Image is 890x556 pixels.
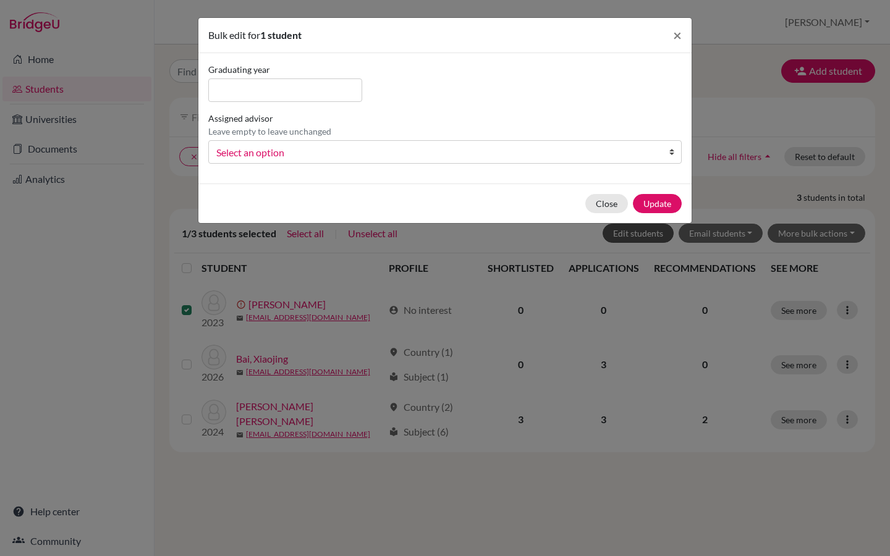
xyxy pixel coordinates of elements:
label: Assigned advisor [208,112,331,138]
label: Graduating year [208,63,362,76]
button: Close [585,194,628,213]
span: Select an option [216,145,658,161]
span: Bulk edit for [208,29,260,41]
p: Leave empty to leave unchanged [208,125,331,138]
span: 1 student [260,29,302,41]
button: Close [663,18,692,53]
span: × [673,26,682,44]
button: Update [633,194,682,213]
